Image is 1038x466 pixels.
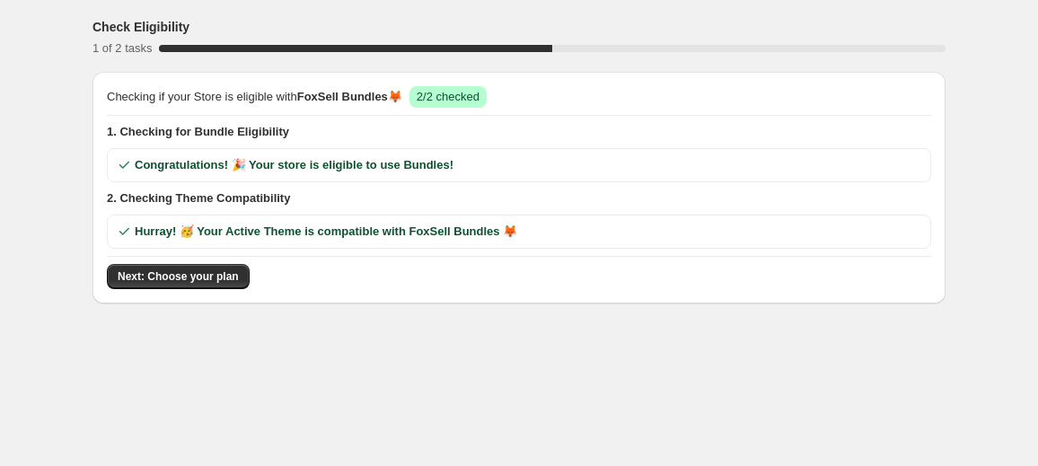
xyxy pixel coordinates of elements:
[107,123,931,141] span: 1. Checking for Bundle Eligibility
[417,90,479,103] span: 2/2 checked
[297,90,388,103] span: FoxSell Bundles
[107,189,931,207] span: 2. Checking Theme Compatibility
[118,269,239,284] span: Next: Choose your plan
[107,264,250,289] button: Next: Choose your plan
[92,41,152,55] span: 1 of 2 tasks
[107,88,402,106] span: Checking if your Store is eligible with 🦊
[135,223,517,241] span: Hurray! 🥳 Your Active Theme is compatible with FoxSell Bundles 🦊
[92,18,189,36] h3: Check Eligibility
[135,156,453,174] span: Congratulations! 🎉 Your store is eligible to use Bundles!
